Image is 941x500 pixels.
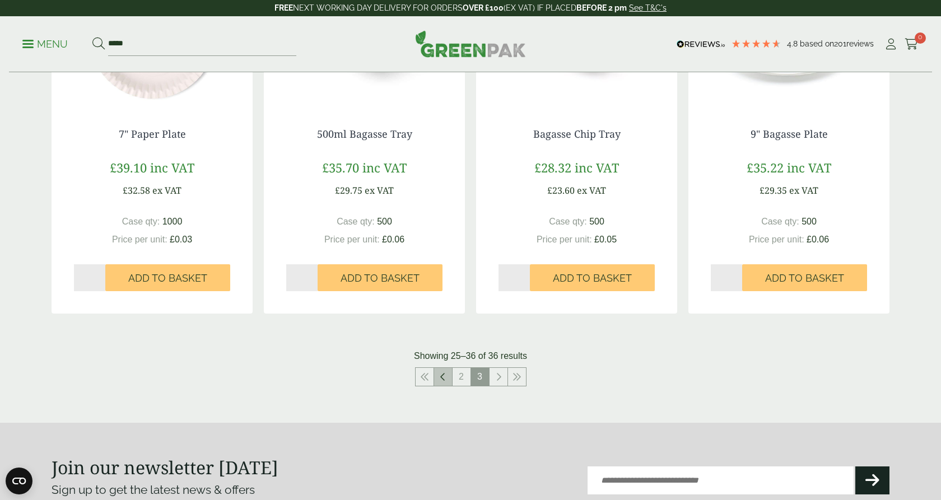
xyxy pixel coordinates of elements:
[589,217,604,226] span: 500
[884,39,898,50] i: My Account
[471,368,489,386] span: 3
[110,159,147,176] span: £39.10
[150,159,194,176] span: inc VAT
[789,184,818,197] span: ex VAT
[749,235,804,244] span: Price per unit:
[807,235,829,244] span: £0.06
[742,264,867,291] button: Add to Basket
[751,127,828,141] a: 9" Bagasse Plate
[787,159,831,176] span: inc VAT
[915,32,926,44] span: 0
[553,272,632,284] span: Add to Basket
[905,39,919,50] i: Cart
[549,217,587,226] span: Case qty:
[537,235,592,244] span: Price per unit:
[905,36,919,53] a: 0
[22,38,68,51] p: Menu
[128,272,207,284] span: Add to Basket
[834,39,846,48] span: 201
[747,159,784,176] span: £35.22
[52,455,278,479] strong: Join our newsletter [DATE]
[324,235,380,244] span: Price per unit:
[530,264,655,291] button: Add to Basket
[547,184,575,197] span: £23.60
[731,39,781,49] div: 4.79 Stars
[576,3,627,12] strong: BEFORE 2 pm
[787,39,800,48] span: 4.8
[123,184,150,197] span: £32.58
[760,184,787,197] span: £29.35
[414,349,527,363] p: Showing 25–36 of 36 results
[337,217,375,226] span: Case qty:
[677,40,725,48] img: REVIEWS.io
[335,184,362,197] span: £29.75
[365,184,394,197] span: ex VAT
[802,217,817,226] span: 500
[577,184,606,197] span: ex VAT
[362,159,407,176] span: inc VAT
[119,127,186,141] a: 7" Paper Plate
[575,159,619,176] span: inc VAT
[846,39,874,48] span: reviews
[594,235,617,244] span: £0.05
[6,468,32,494] button: Open CMP widget
[377,217,392,226] span: 500
[112,235,167,244] span: Price per unit:
[382,235,404,244] span: £0.06
[122,217,160,226] span: Case qty:
[317,127,412,141] a: 500ml Bagasse Tray
[761,217,799,226] span: Case qty:
[453,368,470,386] a: 2
[765,272,844,284] span: Add to Basket
[415,30,526,57] img: GreenPak Supplies
[318,264,442,291] button: Add to Basket
[322,159,359,176] span: £35.70
[22,38,68,49] a: Menu
[533,127,621,141] a: Bagasse Chip Tray
[274,3,293,12] strong: FREE
[152,184,181,197] span: ex VAT
[463,3,504,12] strong: OVER £100
[162,217,183,226] span: 1000
[534,159,571,176] span: £28.32
[170,235,192,244] span: £0.03
[105,264,230,291] button: Add to Basket
[341,272,420,284] span: Add to Basket
[52,481,428,499] p: Sign up to get the latest news & offers
[800,39,834,48] span: Based on
[629,3,667,12] a: See T&C's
